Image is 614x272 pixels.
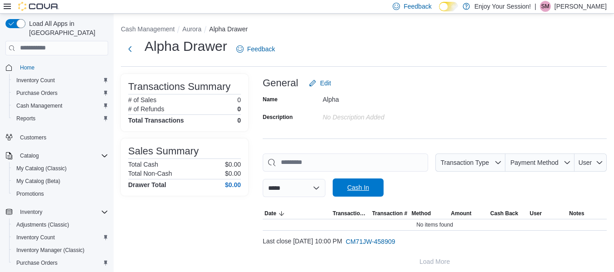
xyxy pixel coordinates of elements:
[9,257,112,269] button: Purchase Orders
[16,190,44,198] span: Promotions
[574,153,607,172] button: User
[263,208,331,219] button: Date
[16,150,42,161] button: Catalog
[20,134,46,141] span: Customers
[435,153,505,172] button: Transaction Type
[416,221,453,228] span: No items found
[16,115,35,122] span: Reports
[121,25,607,35] nav: An example of EuiBreadcrumbs
[13,75,108,86] span: Inventory Count
[16,132,50,143] a: Customers
[567,208,607,219] button: Notes
[16,165,67,172] span: My Catalog (Classic)
[439,2,458,11] input: Dark Mode
[323,92,444,103] div: Alpha
[233,40,279,58] a: Feedback
[9,162,112,175] button: My Catalog (Classic)
[541,1,549,12] span: SM
[404,2,431,11] span: Feedback
[333,210,369,217] span: Transaction Type
[534,1,536,12] p: |
[9,99,112,112] button: Cash Management
[16,234,55,241] span: Inventory Count
[9,188,112,200] button: Promotions
[451,210,471,217] span: Amount
[489,208,528,219] button: Cash Back
[9,175,112,188] button: My Catalog (Beta)
[237,117,241,124] h4: 0
[331,208,370,219] button: Transaction Type
[16,62,108,73] span: Home
[510,159,559,166] span: Payment Method
[13,257,108,268] span: Purchase Orders
[474,1,531,12] p: Enjoy Your Session!
[263,232,607,251] div: Last close [DATE] 10:00 PM
[247,45,275,54] span: Feedback
[237,96,241,104] p: 0
[490,210,518,217] span: Cash Back
[128,161,158,168] h6: Total Cash
[9,87,112,99] button: Purchase Orders
[9,112,112,125] button: Reports
[16,150,108,161] span: Catalog
[13,100,66,111] a: Cash Management
[237,105,241,113] p: 0
[25,19,108,37] span: Load All Apps in [GEOGRAPHIC_DATA]
[323,110,444,121] div: No Description added
[145,37,227,55] h1: Alpha Drawer
[16,247,85,254] span: Inventory Manager (Classic)
[263,252,607,271] button: Load More
[347,183,369,192] span: Cash In
[16,178,60,185] span: My Catalog (Beta)
[13,88,108,99] span: Purchase Orders
[419,257,450,266] span: Load More
[370,208,410,219] button: Transaction #
[13,188,48,199] a: Promotions
[121,25,175,33] button: Cash Management
[440,159,489,166] span: Transaction Type
[13,113,39,124] a: Reports
[265,210,276,217] span: Date
[18,2,59,11] img: Cova
[528,208,568,219] button: User
[13,163,70,174] a: My Catalog (Classic)
[569,210,584,217] span: Notes
[16,131,108,143] span: Customers
[9,231,112,244] button: Inventory Count
[16,102,62,109] span: Cash Management
[449,208,489,219] button: Amount
[128,81,230,92] h3: Transactions Summary
[13,88,61,99] a: Purchase Orders
[372,210,407,217] span: Transaction #
[13,245,108,256] span: Inventory Manager (Classic)
[13,232,108,243] span: Inventory Count
[13,232,59,243] a: Inventory Count
[320,79,331,88] span: Edit
[333,178,384,197] button: Cash In
[13,176,64,187] a: My Catalog (Beta)
[16,207,46,218] button: Inventory
[411,210,431,217] span: Method
[13,188,108,199] span: Promotions
[20,208,42,216] span: Inventory
[2,61,112,74] button: Home
[409,208,449,219] button: Method
[16,89,58,97] span: Purchase Orders
[16,62,38,73] a: Home
[9,74,112,87] button: Inventory Count
[128,96,156,104] h6: # of Sales
[128,105,164,113] h6: # of Refunds
[263,78,298,89] h3: General
[540,1,551,12] div: Samantha Moore
[225,161,241,168] p: $0.00
[2,206,112,218] button: Inventory
[128,181,166,188] h4: Drawer Total
[20,152,39,159] span: Catalog
[13,100,108,111] span: Cash Management
[209,25,248,33] button: Alpha Drawer
[225,181,241,188] h4: $0.00
[13,113,108,124] span: Reports
[346,237,395,246] span: CM71JW-458909
[128,146,199,157] h3: Sales Summary
[263,96,278,103] label: Name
